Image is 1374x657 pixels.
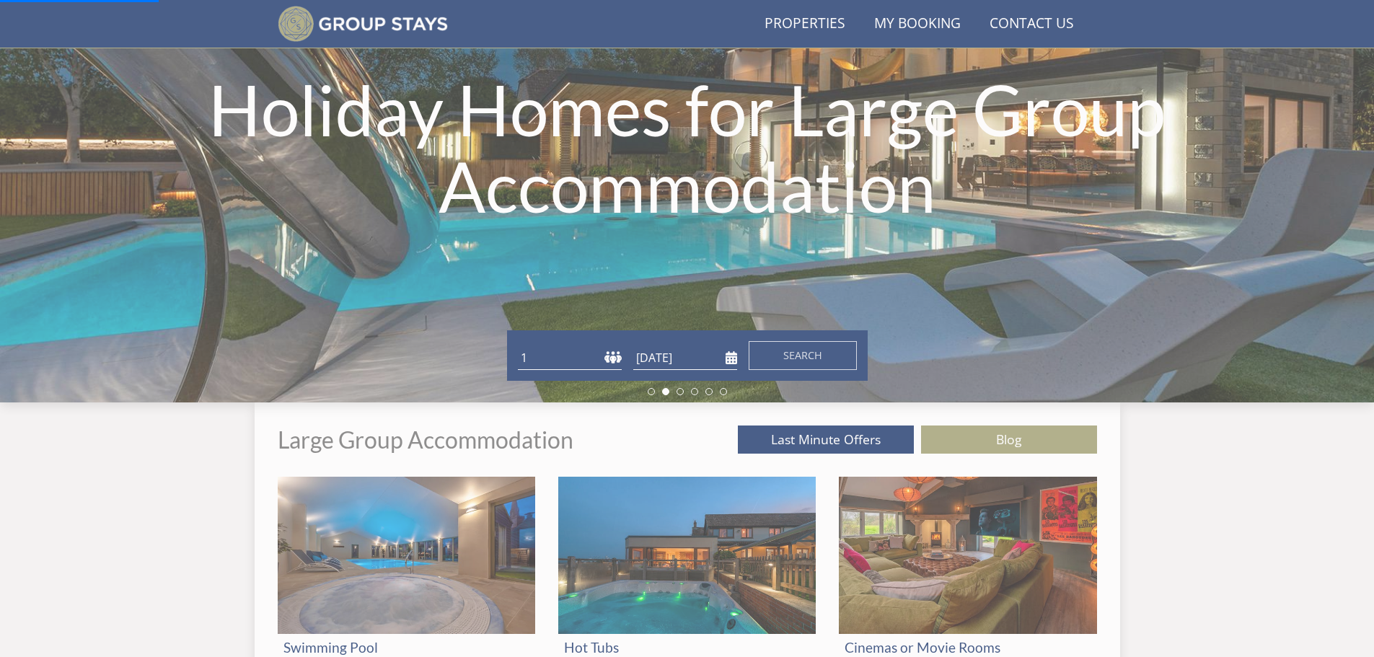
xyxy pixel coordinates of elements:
h1: Large Group Accommodation [278,427,573,452]
a: Contact Us [984,8,1080,40]
a: Properties [759,8,851,40]
input: Arrival Date [633,346,737,370]
span: Search [783,348,822,362]
img: 'Hot Tubs' - Large Group Accommodation Holiday Ideas [558,477,816,634]
h1: Holiday Homes for Large Group Accommodation [206,43,1168,252]
h3: Cinemas or Movie Rooms [845,640,1091,655]
a: Blog [921,425,1097,454]
h3: Hot Tubs [564,640,810,655]
img: Group Stays [278,6,449,42]
a: My Booking [868,8,966,40]
button: Search [749,341,857,370]
img: 'Swimming Pool' - Large Group Accommodation Holiday Ideas [278,477,535,634]
img: 'Cinemas or Movie Rooms' - Large Group Accommodation Holiday Ideas [839,477,1096,634]
a: Last Minute Offers [738,425,914,454]
h3: Swimming Pool [283,640,529,655]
